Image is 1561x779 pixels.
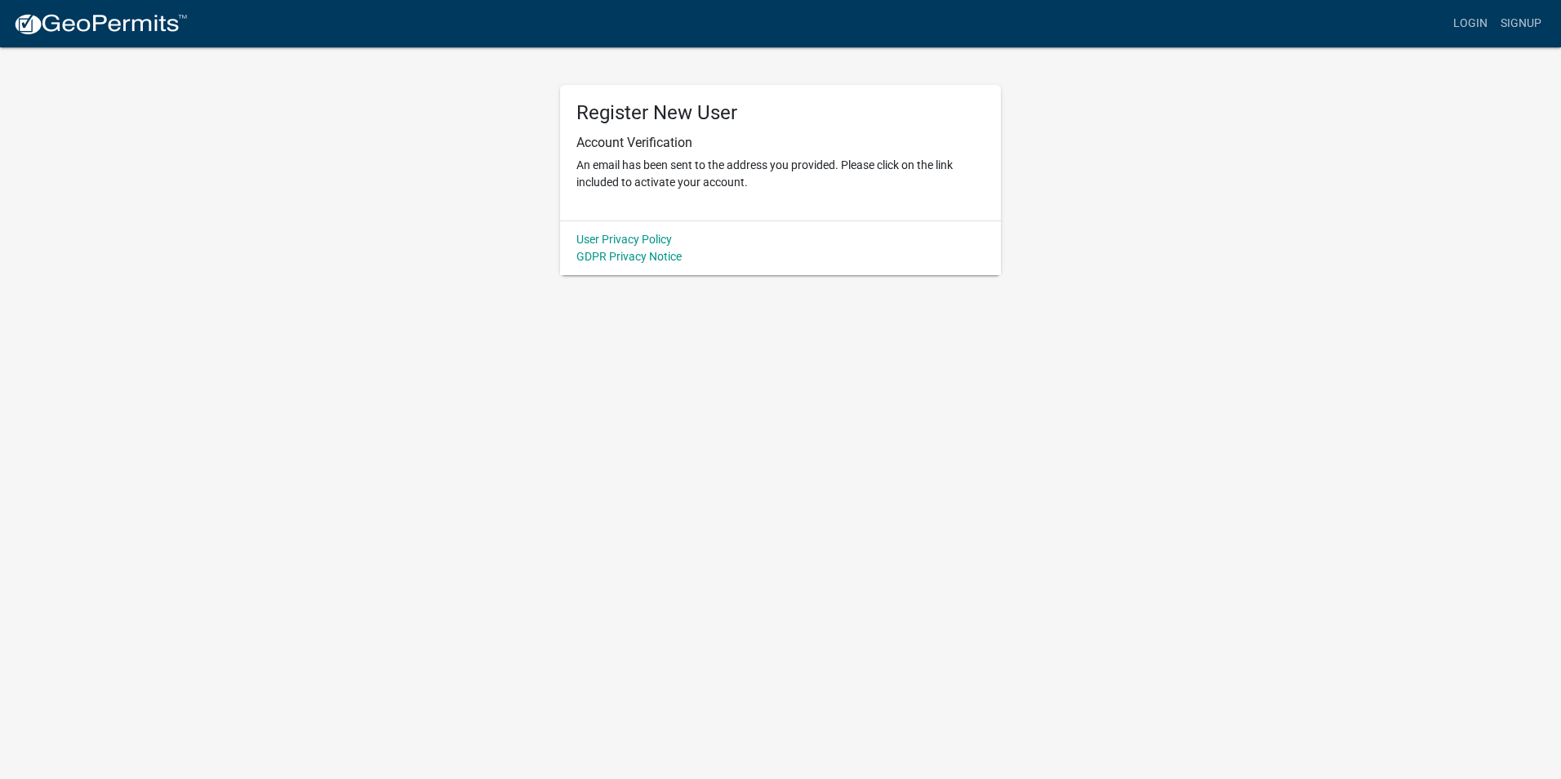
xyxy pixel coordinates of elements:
[576,250,682,263] a: GDPR Privacy Notice
[576,233,672,246] a: User Privacy Policy
[1494,8,1548,39] a: Signup
[1447,8,1494,39] a: Login
[576,157,985,191] p: An email has been sent to the address you provided. Please click on the link included to activate...
[576,135,985,150] h6: Account Verification
[576,101,985,125] h5: Register New User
